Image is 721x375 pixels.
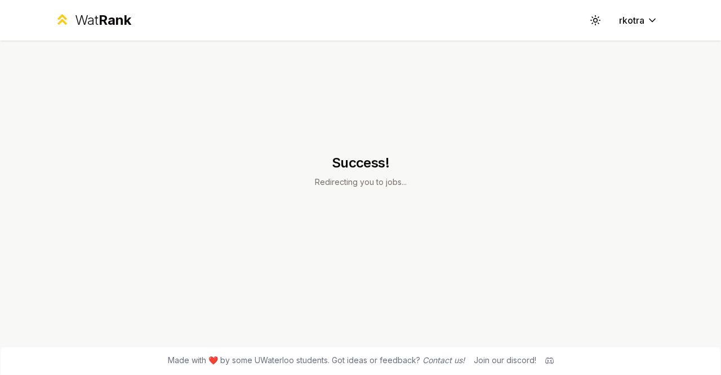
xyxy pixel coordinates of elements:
h1: Success! [315,154,407,172]
span: rkotra [619,14,644,27]
p: Redirecting you to jobs... [315,177,407,188]
button: rkotra [610,10,667,30]
span: Rank [99,12,131,28]
div: Join our discord! [474,355,536,366]
a: WatRank [54,11,131,29]
span: Made with ❤️ by some UWaterloo students. Got ideas or feedback? [168,355,465,366]
a: Contact us! [422,355,465,365]
div: Wat [75,11,131,29]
